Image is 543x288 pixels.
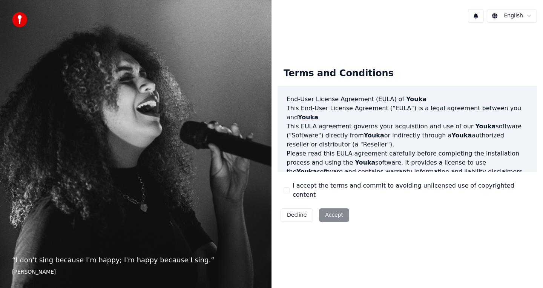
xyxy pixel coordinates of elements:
[287,95,528,104] h3: End-User License Agreement (EULA) of
[296,168,317,175] span: Youka
[451,132,472,139] span: Youka
[12,268,259,276] footer: [PERSON_NAME]
[293,181,531,199] label: I accept the terms and commit to avoiding unlicensed use of copyrighted content
[364,132,384,139] span: Youka
[12,255,259,265] p: “ I don't sing because I'm happy; I'm happy because I sing. ”
[475,123,495,130] span: Youka
[298,114,318,121] span: Youka
[278,62,400,86] div: Terms and Conditions
[287,149,528,176] p: Please read this EULA agreement carefully before completing the installation process and using th...
[406,95,426,103] span: Youka
[355,159,375,166] span: Youka
[281,208,313,222] button: Decline
[287,104,528,122] p: This End-User License Agreement ("EULA") is a legal agreement between you and
[12,12,27,27] img: youka
[287,122,528,149] p: This EULA agreement governs your acquisition and use of our software ("Software") directly from o...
